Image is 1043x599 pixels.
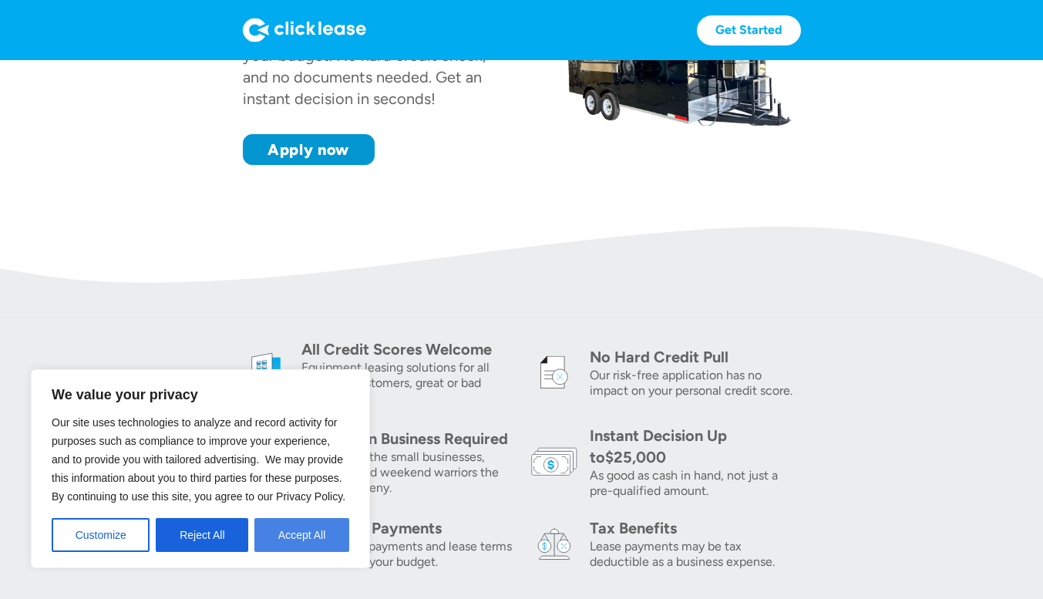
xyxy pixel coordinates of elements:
a: Apply now [243,134,375,165]
a: Get Started [697,15,801,45]
img: Logo [243,18,366,42]
div: Choose the payments and lease terms that best fit your budget. [301,539,513,570]
div: All Credit Scores Welcome [301,338,513,360]
div: No Hard Credit Pull [590,346,801,368]
div: Lease payments may be tax deductible as a business expense. [590,539,801,570]
button: Accept All [254,518,349,552]
div: We value your privacy [31,369,370,568]
span: Our site uses technologies to analyze and record activity for purposes such as compliance to impr... [52,416,345,503]
button: Reject All [156,518,248,552]
div: Our risk-free application has no impact on your personal credit score. [590,368,801,399]
p: We value your privacy [52,385,349,404]
div: No Time in Business Required [301,428,513,449]
div: Pick Your Payments [301,517,513,539]
button: Customize [52,518,150,552]
img: welcome icon [243,349,289,395]
div: Tax Benefits [590,517,801,539]
div: Equipment leasing solutions for all business customers, great or bad credit. [301,360,513,406]
img: tax icon [531,520,577,567]
img: money icon [531,439,577,485]
div: $25,000 [605,448,666,466]
div: We approve the small businesses, start-ups, and weekend warriors the other guys deny. [301,449,513,496]
div: As good as cash in hand, not just a pre-qualified amount. [590,468,801,499]
img: credit icon [531,349,577,395]
div: Instant Decision Up to [590,426,727,466]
